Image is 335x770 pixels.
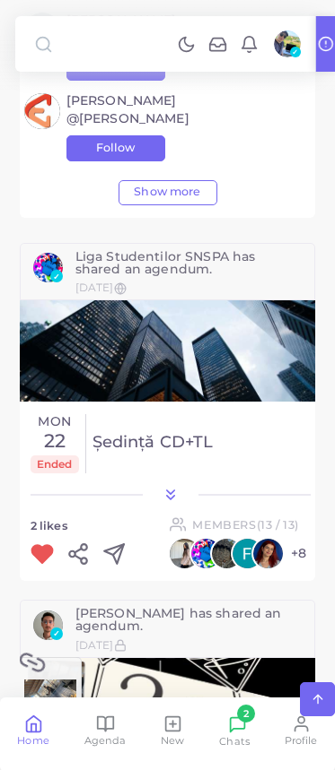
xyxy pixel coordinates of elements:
[291,546,306,561] h6: +8
[219,734,250,748] span: Chats
[285,710,318,752] a: Profile
[66,93,190,130] a: [PERSON_NAME]@[PERSON_NAME]
[17,710,49,752] a: Home
[219,710,250,753] a: 2Chats
[75,250,302,275] div: Liga Studentilor SNSPA has shared an agendum.
[84,733,127,748] span: Agenda
[75,638,114,652] small: [DATE]
[93,433,312,453] a: Ședință CD+TL
[31,414,79,429] h6: Mon
[66,135,165,160] button: Follow
[161,710,184,752] a: New
[119,180,217,205] a: Show more
[285,733,318,748] span: Profile
[66,93,190,108] h6: [PERSON_NAME]
[19,657,82,729] swiper-slide: 1 / 2
[31,519,67,536] h6: 2 Likes
[50,270,63,282] span: ✓
[66,111,190,126] h6: @[PERSON_NAME]
[75,281,114,294] small: [DATE]
[161,733,184,748] span: New
[202,34,234,54] li: Invitations
[84,710,127,752] a: Agenda
[31,455,79,473] span: Ended
[17,733,49,748] span: Home
[24,679,76,719] img: baf0ef3e-51d2-4ed4-892e-33dd8eea2570.jpg
[75,607,302,632] div: [PERSON_NAME] has shared an agendum.
[219,710,250,753] li: Chats
[237,705,255,722] span: 2
[31,429,79,452] h3: 22
[257,518,299,532] span: (13 / 13)
[50,627,63,640] span: ✓
[290,47,302,58] span: ✓
[192,518,299,532] h6: Members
